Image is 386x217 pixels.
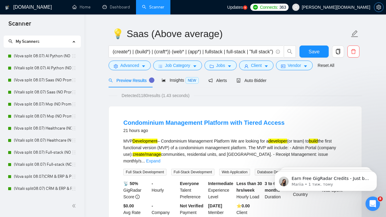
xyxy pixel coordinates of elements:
[14,98,71,110] a: (Vova split 08.07) Mvp (NO Prompt 01.07)
[308,48,319,55] span: Save
[153,61,202,70] button: barsJob Categorycaret-down
[180,203,204,208] b: Not Verified
[114,64,118,68] span: setting
[299,46,329,58] button: Save
[348,49,359,54] span: delete
[4,183,81,195] li: (Vitalii split08.07) CRM & ERP & PMS (NO Prompt 01.07)
[158,64,163,68] span: bars
[265,159,386,201] iframe: Intercom notifications повідомлення
[149,77,154,83] div: Tooltip anchor
[4,146,81,159] li: (Vova split 08.07) Full-stack (NO prompt 01.07)
[239,61,274,70] button: userClientcaret-down
[294,5,298,9] span: user
[14,62,71,74] a: (Vitalii split 08.07) AI Python (NO Prompt 01.07)
[71,138,76,143] span: holder
[243,5,247,10] a: 5
[71,150,76,155] span: holder
[132,139,157,143] mark: Development
[255,169,287,175] span: Database Design
[71,54,76,58] span: holder
[146,159,160,163] a: Expand
[268,139,287,143] mark: developer
[71,78,76,83] span: holder
[318,62,334,69] a: Reset All
[14,50,71,62] a: (Vova split 08.07) AI Python (NO Prompt 01.07)
[142,5,164,10] a: searchScanner
[14,146,71,159] a: (Vova split 08.07) Full-stack (NO prompt 01.07)
[365,197,380,211] iframe: Intercom live chat
[208,203,222,208] b: [DATE]
[279,4,286,11] span: 363
[122,180,150,200] div: GigRadar Score
[193,64,197,68] span: caret-down
[185,77,199,84] span: NEW
[265,181,280,193] b: 3 to 6 months
[374,5,384,10] a: setting
[4,74,81,86] li: (Vova split 08.07) Saas (NO Prompt 01.07)
[117,92,194,99] span: Detected 1180 results (1.43 seconds)
[71,66,76,71] span: holder
[260,4,278,11] span: Connects:
[162,78,166,82] span: area-chart
[276,61,313,70] button: idcardVendorcaret-down
[4,86,81,98] li: (Vitalii split 08.07) Saas (NO Prompt 01.07)
[332,49,344,54] span: copy
[141,159,145,163] span: ...
[244,6,246,9] text: 5
[251,62,262,69] span: Client
[123,203,134,208] b: $0.00
[103,5,130,10] a: dashboardDashboard
[123,127,285,134] div: 21 hours ago
[4,50,81,62] li: (Vova split 08.07) AI Python (NO Prompt 01.07)
[71,114,76,119] span: holder
[4,171,81,183] li: (Vova split 08.07)CRM & ERP & PMS (NO Prompt 01.07)
[264,180,292,200] div: Duration
[109,78,113,83] span: search
[72,203,78,209] span: double-left
[71,186,76,191] span: holder
[14,171,71,183] a: (Vova split 08.07)CRM & ERP & PMS (NO Prompt 01.07)
[5,3,9,12] img: logo
[4,159,81,171] li: (Vitalii split 08.07) Full-stack (NO prompt 01.07)
[4,98,81,110] li: (Vova split 08.07) Mvp (NO Prompt 01.07)
[14,122,71,134] a: (Vova split 08.07) Healthcare (NO Prompt 01.07)
[288,62,301,69] span: Vendor
[4,134,81,146] li: (Vitalii split 08.07) Healthcare (NO Prompt 01.07)
[4,195,81,207] li: (Vova split 08.07) Sales (NO Prompt 01.07)
[208,78,227,83] span: Alerts
[109,78,152,83] span: Preview Results
[219,169,250,175] span: Web Application
[14,159,71,171] a: (Vitalii split 08.07) Full-stack (NO prompt 01.07)
[120,62,139,69] span: Advanced
[236,78,266,83] span: Auto Bidder
[162,78,198,83] span: Insights
[14,134,71,146] a: (Vitalii split 08.07) Healthcare (NO Prompt 01.07)
[8,39,13,43] span: search
[8,39,40,44] span: My Scanners
[244,64,248,68] span: user
[378,197,383,201] span: 8
[227,5,243,10] span: Updates
[208,181,233,186] b: Intermediate
[152,181,153,186] b: -
[71,174,76,179] span: holder
[72,5,90,10] a: homeHome
[123,169,166,175] span: Full Stack Development
[180,181,199,186] b: Everyone
[123,119,285,126] a: Condominium Management Platform with Tiered Access
[264,64,268,68] span: caret-down
[14,183,71,195] a: (Vitalii split08.07) CRM & ERP & PMS (NO Prompt 01.07)
[276,50,280,54] span: info-circle
[351,30,359,38] span: edit
[71,126,76,131] span: holder
[284,49,296,54] span: search
[4,110,81,122] li: (Vitalii split 08.07) Mvp (NO Prompt 01.07)
[123,181,138,186] b: 📡 50%
[309,139,318,143] mark: build
[236,181,262,193] b: Less than 30 hrs/week
[152,203,153,208] b: -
